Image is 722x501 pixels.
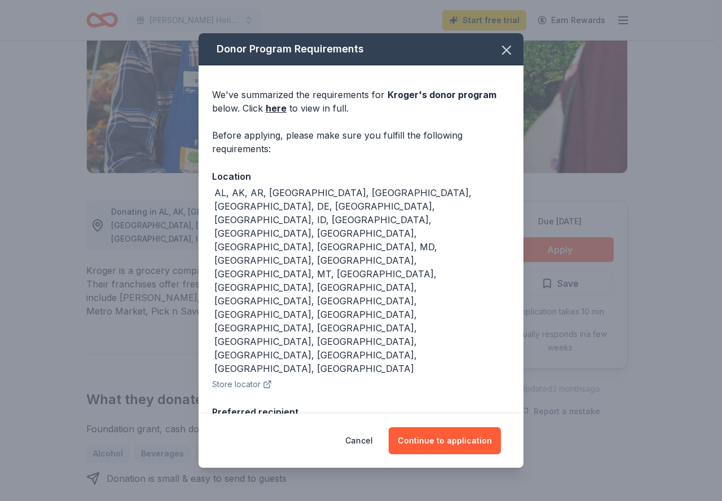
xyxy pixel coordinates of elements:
[212,169,510,184] div: Location
[199,33,523,65] div: Donor Program Requirements
[214,186,510,375] div: AL, AK, AR, [GEOGRAPHIC_DATA], [GEOGRAPHIC_DATA], [GEOGRAPHIC_DATA], DE, [GEOGRAPHIC_DATA], [GEOG...
[389,427,501,454] button: Continue to application
[345,427,373,454] button: Cancel
[212,378,272,391] button: Store locator
[212,88,510,115] div: We've summarized the requirements for below. Click to view in full.
[212,405,510,419] div: Preferred recipient
[212,128,510,156] div: Before applying, please make sure you fulfill the following requirements:
[266,101,287,115] a: here
[388,89,496,100] span: Kroger 's donor program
